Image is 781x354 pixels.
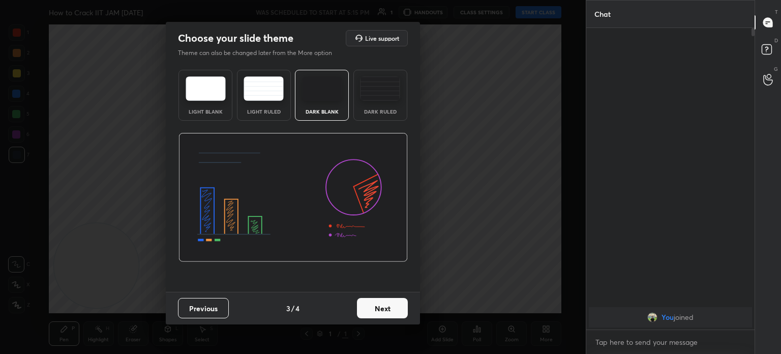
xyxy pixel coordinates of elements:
[185,109,226,114] div: Light Blank
[178,48,343,58] p: Theme can also be changed later from the More option
[647,312,657,322] img: 2782fdca8abe4be7a832ca4e3fcd32a4.jpg
[674,313,694,321] span: joined
[586,305,755,330] div: grid
[774,37,778,44] p: D
[295,303,299,314] h4: 4
[244,76,284,101] img: lightRuledTheme.5fabf969.svg
[302,109,342,114] div: Dark Blank
[178,32,293,45] h2: Choose your slide theme
[774,65,778,73] p: G
[178,298,229,318] button: Previous
[775,8,778,16] p: T
[365,35,399,41] h5: Live support
[178,133,408,262] img: darkThemeBanner.d06ce4a2.svg
[186,76,226,101] img: lightTheme.e5ed3b09.svg
[360,76,400,101] img: darkRuledTheme.de295e13.svg
[291,303,294,314] h4: /
[357,298,408,318] button: Next
[302,76,342,101] img: darkTheme.f0cc69e5.svg
[244,109,284,114] div: Light Ruled
[586,1,619,28] p: Chat
[286,303,290,314] h4: 3
[662,313,674,321] span: You
[360,109,401,114] div: Dark Ruled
